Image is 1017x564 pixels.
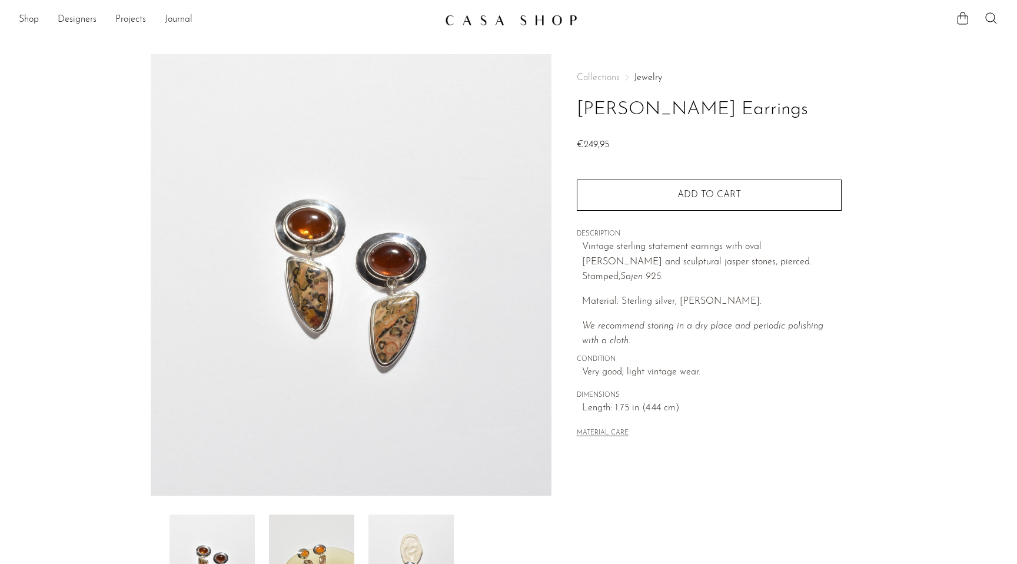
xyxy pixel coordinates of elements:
[165,12,192,28] a: Journal
[151,54,551,496] img: Jasper Amber Earrings
[582,321,823,346] i: We recommend storing in a dry place and periodic polishing with a cloth.
[19,12,39,28] a: Shop
[577,229,842,240] span: DESCRIPTION
[19,10,436,30] nav: Desktop navigation
[19,10,436,30] ul: NEW HEADER MENU
[577,73,620,82] span: Collections
[577,95,842,125] h1: [PERSON_NAME] Earrings
[577,73,842,82] nav: Breadcrumbs
[582,401,842,416] span: Length: 1.75 in (4.44 cm)
[582,240,842,285] p: Vintage sterling statement earrings with oval [PERSON_NAME] and sculptural jasper stones, pierced...
[58,12,97,28] a: Designers
[115,12,146,28] a: Projects
[577,354,842,365] span: CONDITION
[634,73,662,82] a: Jewelry
[582,294,842,310] p: Material: Sterling silver, [PERSON_NAME].
[582,365,842,380] span: Very good; light vintage wear.
[577,140,609,150] span: €249,95
[620,272,663,281] em: Sajen 925.
[577,180,842,210] button: Add to cart
[577,429,629,438] button: MATERIAL CARE
[577,390,842,401] span: DIMENSIONS
[677,190,741,200] span: Add to cart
